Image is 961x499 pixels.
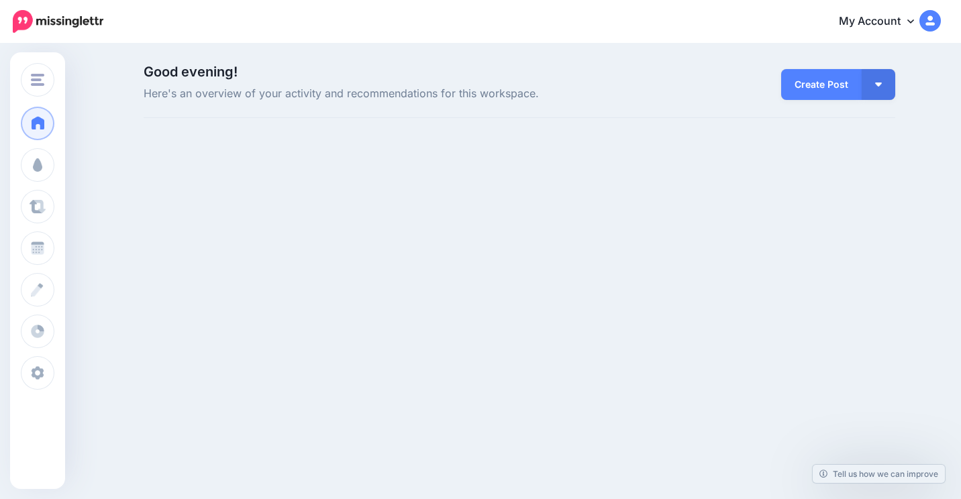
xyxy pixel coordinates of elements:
a: My Account [825,5,941,38]
img: menu.png [31,74,44,86]
span: Here's an overview of your activity and recommendations for this workspace. [144,85,638,103]
a: Tell us how we can improve [813,465,945,483]
span: Good evening! [144,64,238,80]
img: Missinglettr [13,10,103,33]
img: arrow-down-white.png [875,82,882,87]
a: Create Post [781,69,862,100]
